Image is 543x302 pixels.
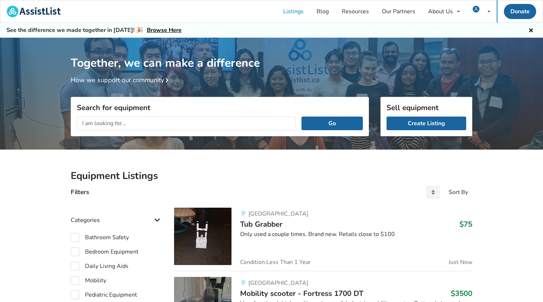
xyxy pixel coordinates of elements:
img: user icon [473,6,479,13]
h2: Equipment Listings [71,170,472,182]
span: Tub Grabber [240,219,282,229]
img: bathroom safety-tub grabber [174,208,231,265]
label: Bedroom Equipment [71,247,139,256]
a: Browse Here [147,26,182,34]
span: [GEOGRAPHIC_DATA] [248,210,308,218]
a: bathroom safety-tub grabber[GEOGRAPHIC_DATA]Tub Grabber$75Only used a couple times. Brand new. Re... [174,208,472,271]
label: Daily Living Aids [71,262,128,270]
a: How we support our community [71,76,171,84]
a: Create Listing [387,117,466,130]
span: Mobility scooter - Fortress 1700 DT [240,288,364,298]
div: Only used a couple times. Brand new. Retails close to $100 [240,230,472,239]
div: About Us [428,9,453,14]
h3: Sell equipment [387,103,466,112]
div: Categories [71,202,163,227]
label: Pediatric Equipment [71,291,137,299]
span: Just Now [449,259,472,265]
button: Go [301,117,363,130]
div: Sort By [449,189,468,195]
a: Our Partners [375,0,422,23]
h4: Filters [71,188,89,196]
span: [GEOGRAPHIC_DATA] [248,279,308,287]
a: Listings [277,0,310,23]
h3: Search for equipment [77,103,363,112]
a: Donate [504,4,536,19]
a: Resources [335,0,375,23]
input: I am looking for... [77,117,296,130]
h5: See the difference we made together in [DATE]! 🎉 [6,27,182,34]
label: Bathroom Safety [71,233,129,242]
h3: $3500 [451,289,472,298]
img: assistlist-logo [7,6,61,17]
a: Blog [310,0,335,23]
label: Mobility [71,276,106,285]
h1: Together, we can make a difference [71,38,472,70]
h3: $75 [459,220,472,229]
span: Condition: Less Than 1 Year [240,259,311,265]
